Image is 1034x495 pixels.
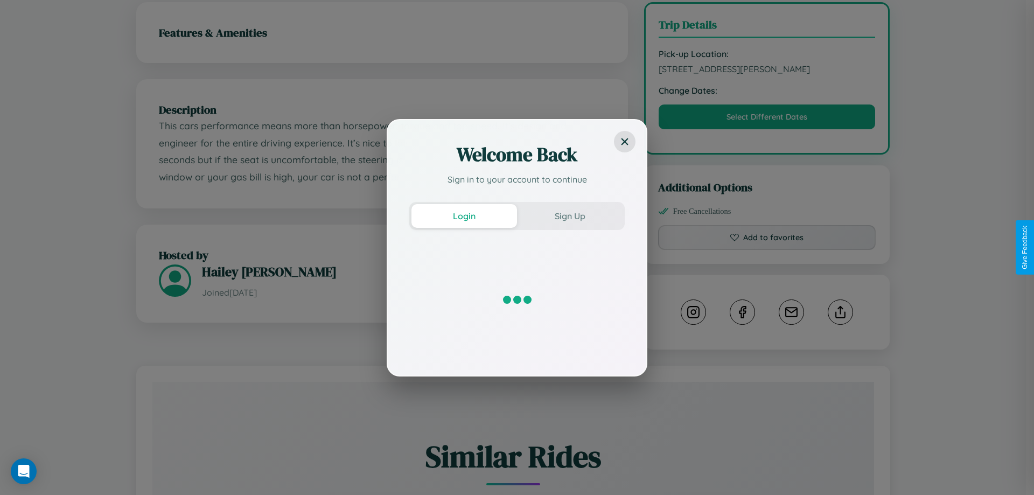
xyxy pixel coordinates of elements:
[1021,226,1029,269] div: Give Feedback
[409,142,625,168] h2: Welcome Back
[517,204,623,228] button: Sign Up
[411,204,517,228] button: Login
[11,458,37,484] div: Open Intercom Messenger
[409,173,625,186] p: Sign in to your account to continue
